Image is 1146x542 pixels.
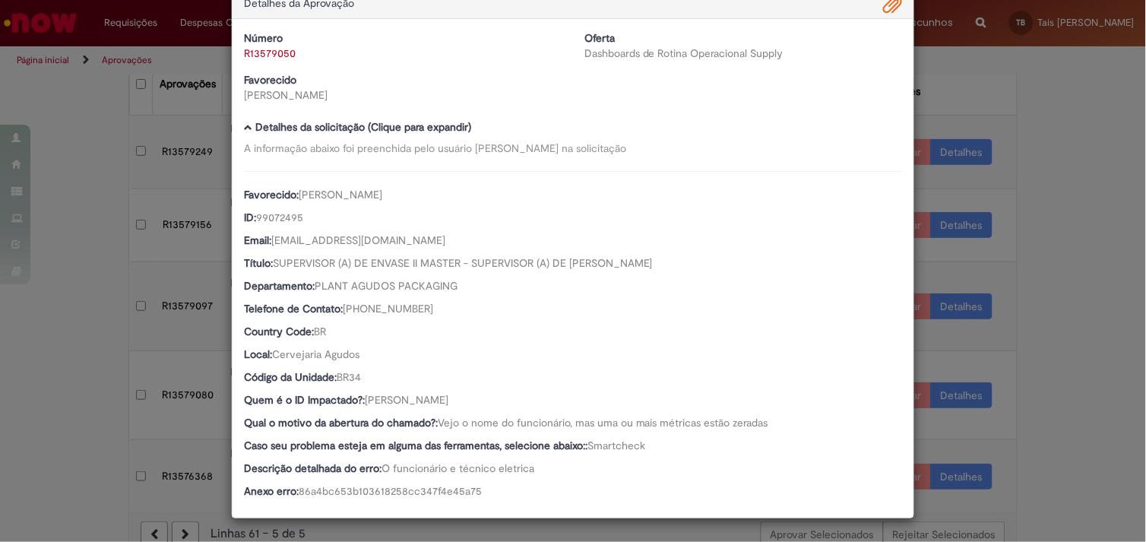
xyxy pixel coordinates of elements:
a: R13579050 [244,46,296,60]
b: Código da Unidade: [244,370,337,384]
span: 86a4bc653b103618258cc347f4e45a75 [299,484,482,498]
span: Vejo o nome do funcionário, mas uma ou mais métricas estão zeradas [438,416,768,429]
span: SUPERVISOR (A) DE ENVASE II MASTER - SUPERVISOR (A) DE [PERSON_NAME] [273,256,653,270]
h5: Detalhes da solicitação (Clique para expandir) [244,122,902,133]
b: Telefone de Contato: [244,302,343,315]
b: Quem é o ID Impactado?: [244,393,365,407]
b: Número [244,31,283,45]
div: A informação abaixo foi preenchida pelo usuário [PERSON_NAME] na solicitação [244,141,902,156]
b: Favorecido: [244,188,299,201]
span: 99072495 [256,211,303,224]
b: Título: [244,256,273,270]
span: [PERSON_NAME] [365,393,448,407]
span: PLANT AGUDOS PACKAGING [315,279,457,293]
b: Caso seu problema esteja em alguma das ferramentas, selecione abaixo:: [244,439,587,452]
span: [PHONE_NUMBER] [343,302,433,315]
b: Email: [244,233,271,247]
span: Cervejaria Agudos [272,347,359,361]
b: Oferta [584,31,615,45]
span: BR [314,325,326,338]
span: O funcionário e técnico eletrica [381,461,534,475]
b: Qual o motivo da abertura do chamado?: [244,416,438,429]
span: [PERSON_NAME] [299,188,382,201]
b: Anexo erro: [244,484,299,498]
div: Dashboards de Rotina Operacional Supply [584,46,902,61]
b: Departamento: [244,279,315,293]
b: Detalhes da solicitação (Clique para expandir) [255,120,471,134]
div: [PERSON_NAME] [244,87,562,103]
b: Descrição detalhada do erro: [244,461,381,475]
b: ID: [244,211,256,224]
b: Favorecido [244,73,296,87]
b: Local: [244,347,272,361]
span: [EMAIL_ADDRESS][DOMAIN_NAME] [271,233,445,247]
span: Smartcheck [587,439,645,452]
b: Country Code: [244,325,314,338]
span: BR34 [337,370,361,384]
